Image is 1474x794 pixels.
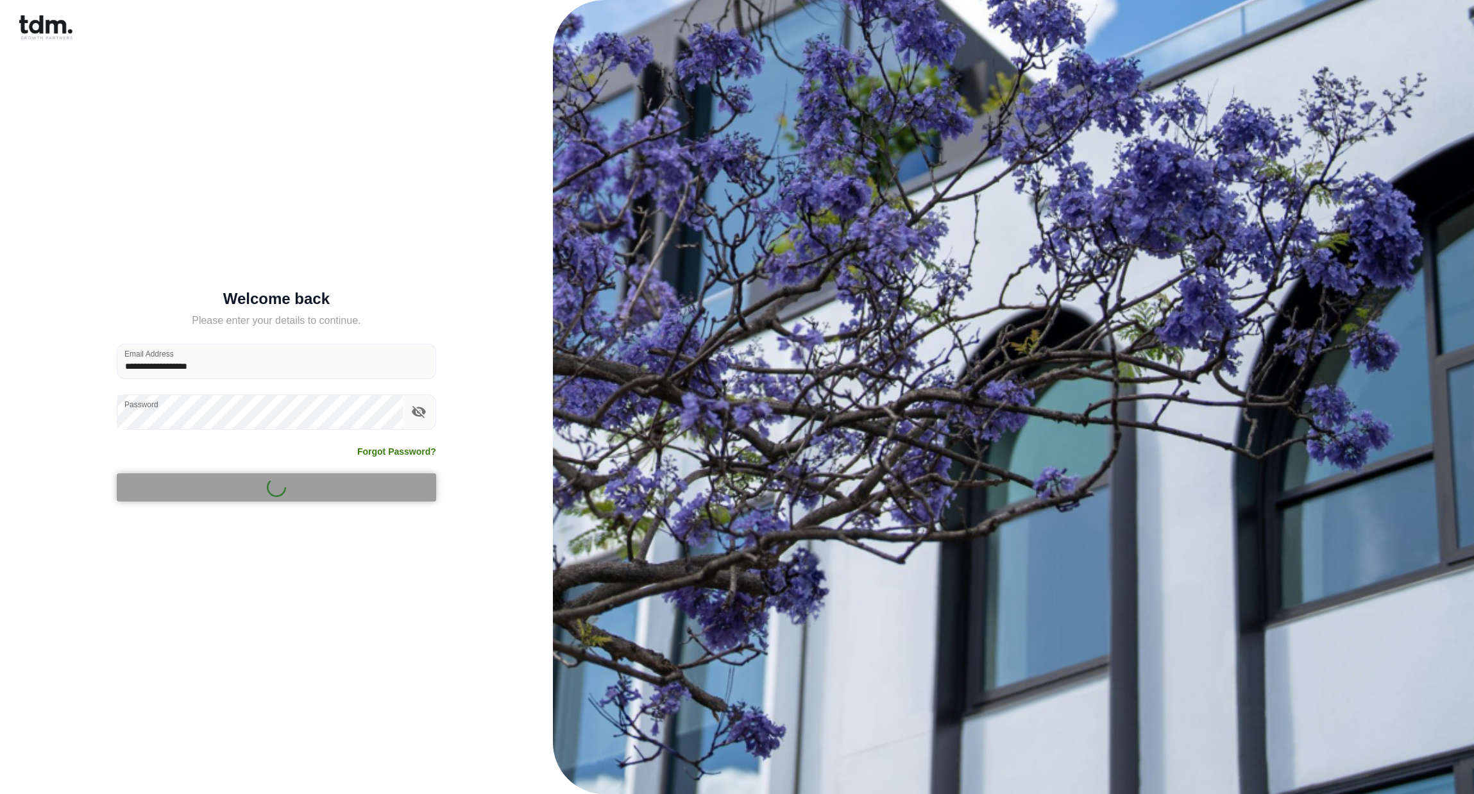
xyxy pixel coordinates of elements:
[357,445,436,458] a: Forgot Password?
[117,292,436,305] h5: Welcome back
[117,313,436,328] h5: Please enter your details to continue.
[124,348,174,359] label: Email Address
[124,399,158,410] label: Password
[408,401,430,423] button: toggle password visibility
